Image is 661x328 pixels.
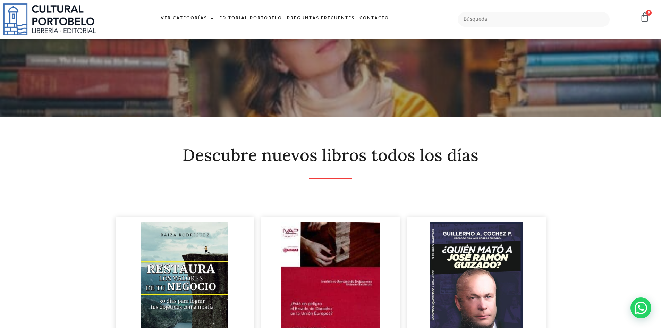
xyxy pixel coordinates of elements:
h2: Descubre nuevos libros todos los días [116,146,546,165]
a: Editorial Portobelo [217,11,285,26]
div: Contactar por WhatsApp [630,297,651,318]
input: Búsqueda [458,12,610,27]
a: 0 [640,12,650,22]
span: 0 [646,10,652,16]
a: Ver Categorías [158,11,217,26]
a: Contacto [357,11,391,26]
a: Preguntas frecuentes [285,11,357,26]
